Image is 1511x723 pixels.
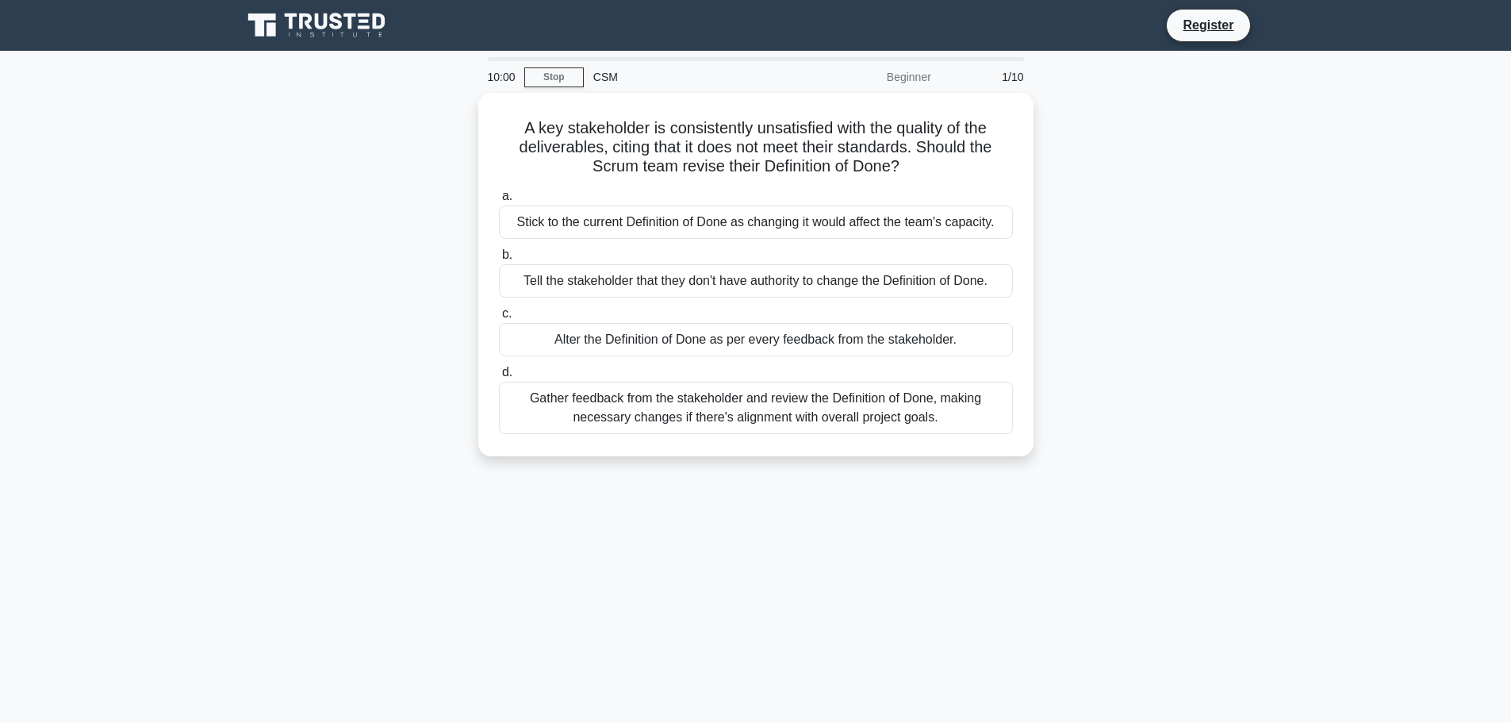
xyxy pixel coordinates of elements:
[478,61,524,93] div: 10:00
[941,61,1034,93] div: 1/10
[502,365,512,379] span: d.
[499,382,1013,434] div: Gather feedback from the stakeholder and review the Definition of Done, making necessary changes ...
[524,67,584,87] a: Stop
[584,61,802,93] div: CSM
[499,264,1013,298] div: Tell the stakeholder that they don't have authority to change the Definition of Done.
[502,306,512,320] span: c.
[802,61,941,93] div: Beginner
[502,248,512,261] span: b.
[499,206,1013,239] div: Stick to the current Definition of Done as changing it would affect the team's capacity.
[502,189,512,202] span: a.
[1173,15,1243,35] a: Register
[499,323,1013,356] div: Alter the Definition of Done as per every feedback from the stakeholder.
[497,118,1014,177] h5: A key stakeholder is consistently unsatisfied with the quality of the deliverables, citing that i...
